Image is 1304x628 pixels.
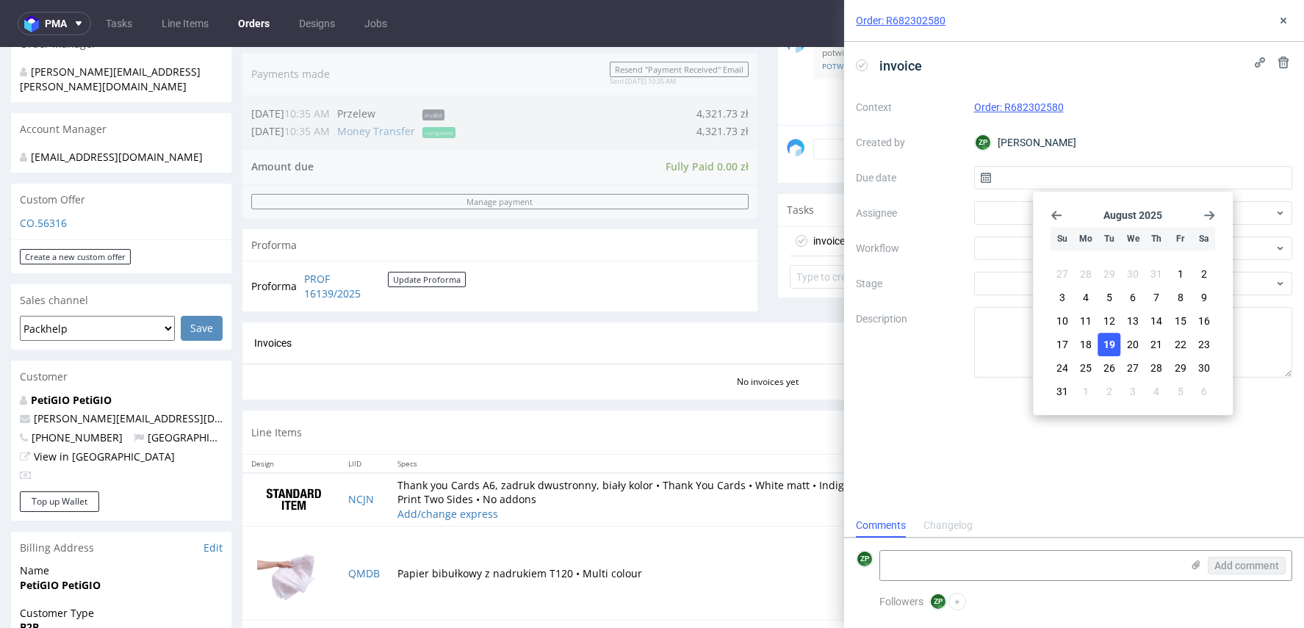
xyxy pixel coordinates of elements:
button: Mon Aug 25 2025 [1074,356,1097,380]
th: Batch [1109,408,1159,426]
img: 130929-6-ce-9-f-7-b-4-40-ac-4-add-ba-02-e-5388-a-633552 [257,484,331,569]
button: Fri Aug 15 2025 [1169,309,1192,333]
span: 2 [1106,384,1112,399]
button: Top up Wallet [20,444,99,465]
span: 3 [1059,290,1065,305]
img: share_image_120x120.png [787,92,804,109]
button: Mon Aug 18 2025 [1074,333,1097,356]
a: Tasks [97,12,141,35]
span: 28 [1080,267,1092,281]
span: 20 [1127,337,1139,352]
span: 27 [1056,267,1068,281]
span: 4 [1153,384,1159,399]
div: Shipped [1046,444,1100,461]
span: Go back 1 month [1051,209,1062,221]
span: Tasks [787,156,814,170]
span: 10 [1056,314,1068,328]
div: Sa [1192,227,1215,250]
div: Billing Address [11,485,231,517]
label: Assignee [856,204,962,222]
td: Proforma [251,223,300,255]
button: Mon Sep 01 2025 [1074,380,1097,403]
button: Tue Jul 29 2025 [1098,262,1121,286]
span: 13 [1127,314,1139,328]
button: Tue Aug 19 2025 [1098,333,1121,356]
div: Comments [856,514,906,538]
figcaption: ZP [976,135,990,150]
input: Save [181,269,223,294]
span: Invoice [1231,290,1275,302]
div: Th [1145,227,1168,250]
span: 31 [1150,267,1162,281]
th: Net Total [968,408,1037,426]
img: ico-item-standard-808b9a5c6fcb9b175e39178d47118b2d5b188ca6bffdaafcb6ea4123cac998db.png [257,434,331,471]
div: Tu [1098,227,1121,250]
button: Sat Aug 23 2025 [1192,333,1215,356]
button: Tue Aug 05 2025 [1098,286,1121,309]
span: 9 [1201,290,1207,305]
button: Sat Aug 09 2025 [1192,286,1215,309]
span: Invoices [254,290,292,302]
div: Changelog [923,514,973,538]
span: 25 [1080,361,1092,375]
span: 11 [1080,314,1092,328]
a: Jobs [356,12,396,35]
th: Stage [1037,408,1109,426]
button: Sun Aug 31 2025 [1051,380,1073,403]
button: Thu Aug 07 2025 [1145,286,1168,309]
a: POTWIERDZENIE_TRANSAKCJI_20250729143927.pdf [822,14,1275,25]
button: Tue Sep 02 2025 [1098,380,1121,403]
a: View in [GEOGRAPHIC_DATA] [34,403,175,416]
span: 31 [1056,384,1068,399]
a: Line Items [153,12,217,35]
div: Proforma [242,182,757,214]
small: Margin summary [1217,377,1284,385]
small: Manage dielines [1140,377,1206,385]
span: 21 [1150,337,1162,352]
strong: PetiGIO PetiGIO [20,531,101,545]
span: [PHONE_NUMBER] [20,383,123,397]
span: 5 [1106,290,1112,305]
span: 3 [1130,384,1136,399]
button: Tue Aug 12 2025 [1098,309,1121,333]
span: 24 [1056,361,1068,375]
a: Add/change express [397,460,498,474]
a: NCJN [348,445,374,459]
span: 30 [1127,267,1139,281]
span: 23 [1198,337,1210,352]
span: 16 [1198,314,1210,328]
th: Deadline [1159,408,1210,426]
button: Sun Aug 10 2025 [1051,309,1073,333]
th: Design [242,408,339,426]
label: Workflow [856,239,962,257]
button: Thu Sep 04 2025 [1145,380,1168,403]
input: Type to create new task [790,218,1281,242]
div: Sales channel [11,237,231,270]
span: 8 [1178,290,1184,305]
a: CO.56316 [20,169,67,183]
button: + [948,593,966,610]
span: 14 [1150,314,1162,328]
span: Go forward 1 month [1203,209,1215,221]
span: 1 [1178,267,1184,281]
button: Sun Aug 24 2025 [1051,356,1073,380]
figcaption: ZP [931,594,945,609]
td: [DATE] [1109,426,1159,479]
img: logo [24,15,45,32]
span: 19 [1103,337,1115,352]
td: 2.75 zł [912,479,968,574]
span: 6 [1130,290,1136,305]
label: Stage [856,275,962,292]
div: We [1122,227,1145,250]
button: pma [18,12,91,35]
div: Line Items [242,364,1293,407]
button: Mon Aug 04 2025 [1074,286,1097,309]
button: Wed Aug 13 2025 [1122,309,1145,333]
button: Fri Aug 08 2025 [1169,286,1192,309]
button: Mon Aug 11 2025 [1074,309,1097,333]
span: 22 [1175,337,1186,352]
span: 28 [1150,361,1162,375]
button: Thu Jul 31 2025 [1145,262,1168,286]
button: Wed Jul 30 2025 [1122,262,1145,286]
div: Set due date [1195,185,1281,203]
